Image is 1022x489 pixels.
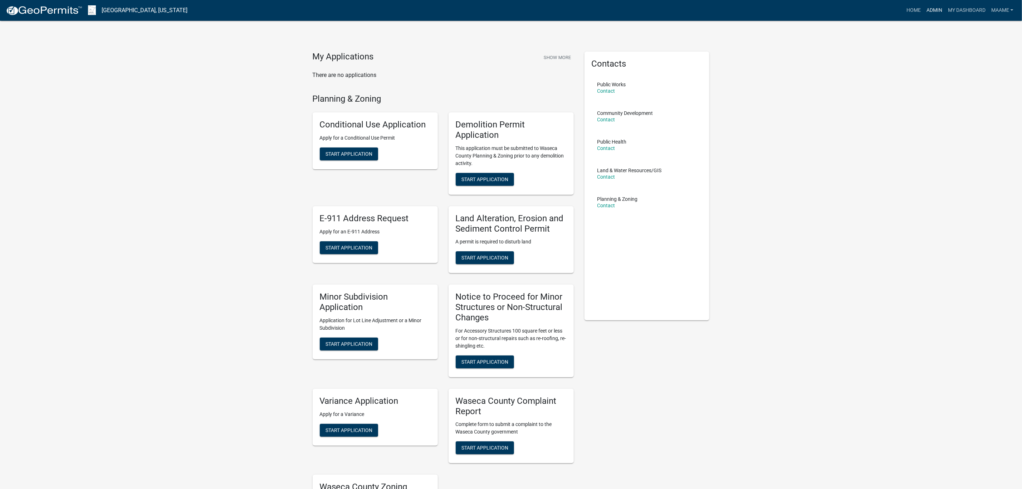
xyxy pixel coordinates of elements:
h4: Planning & Zoning [313,94,574,104]
p: This application must be submitted to Waseca County Planning & Zoning prior to any demolition act... [456,145,567,167]
button: Start Application [320,338,378,350]
a: Contact [597,203,615,208]
button: Start Application [320,147,378,160]
a: Contact [597,174,615,180]
a: Maame [988,4,1016,17]
p: Application for Lot Line Adjustment or a Minor Subdivision [320,317,431,332]
button: Start Application [320,241,378,254]
h5: Minor Subdivision Application [320,292,431,313]
span: Start Application [461,445,508,451]
p: Land & Water Resources/GIS [597,168,662,173]
button: Start Application [320,424,378,437]
h5: Notice to Proceed for Minor Structures or Non-Structural Changes [456,292,567,323]
a: Contact [597,88,615,94]
span: Start Application [326,245,372,250]
button: Start Application [456,251,514,264]
h5: Demolition Permit Application [456,120,567,140]
h5: Variance Application [320,396,431,406]
span: Start Application [461,176,508,182]
h5: Land Alteration, Erosion and Sediment Control Permit [456,213,567,234]
a: My Dashboard [945,4,988,17]
h4: My Applications [313,52,374,62]
p: Planning & Zoning [597,197,638,202]
span: Start Application [326,151,372,157]
p: Apply for an E-911 Address [320,228,431,236]
span: Start Application [461,359,508,364]
a: Contact [597,145,615,151]
a: [GEOGRAPHIC_DATA], [US_STATE] [102,4,187,16]
button: Start Application [456,441,514,454]
a: Admin [924,4,945,17]
button: Start Application [456,355,514,368]
p: Apply for a Variance [320,411,431,418]
span: Start Application [326,341,372,347]
p: Public Works [597,82,626,87]
p: Apply for a Conditional Use Permit [320,134,431,142]
h5: E-911 Address Request [320,213,431,224]
p: A permit is required to disturb land [456,238,567,246]
span: Start Application [461,255,508,261]
h5: Conditional Use Application [320,120,431,130]
h5: Waseca County Complaint Report [456,396,567,417]
button: Show More [541,52,574,63]
a: Contact [597,117,615,122]
button: Start Application [456,173,514,186]
a: Home [904,4,924,17]
p: For Accessory Structures 100 square feet or less or for non-structural repairs such as re-roofing... [456,327,567,350]
img: Waseca County, Minnesota [88,5,96,15]
p: There are no applications [313,71,574,79]
p: Public Health [597,139,627,144]
p: Community Development [597,111,653,116]
p: Complete form to submit a complaint to the Waseca County government [456,421,567,436]
h5: Contacts [592,59,703,69]
span: Start Application [326,427,372,433]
